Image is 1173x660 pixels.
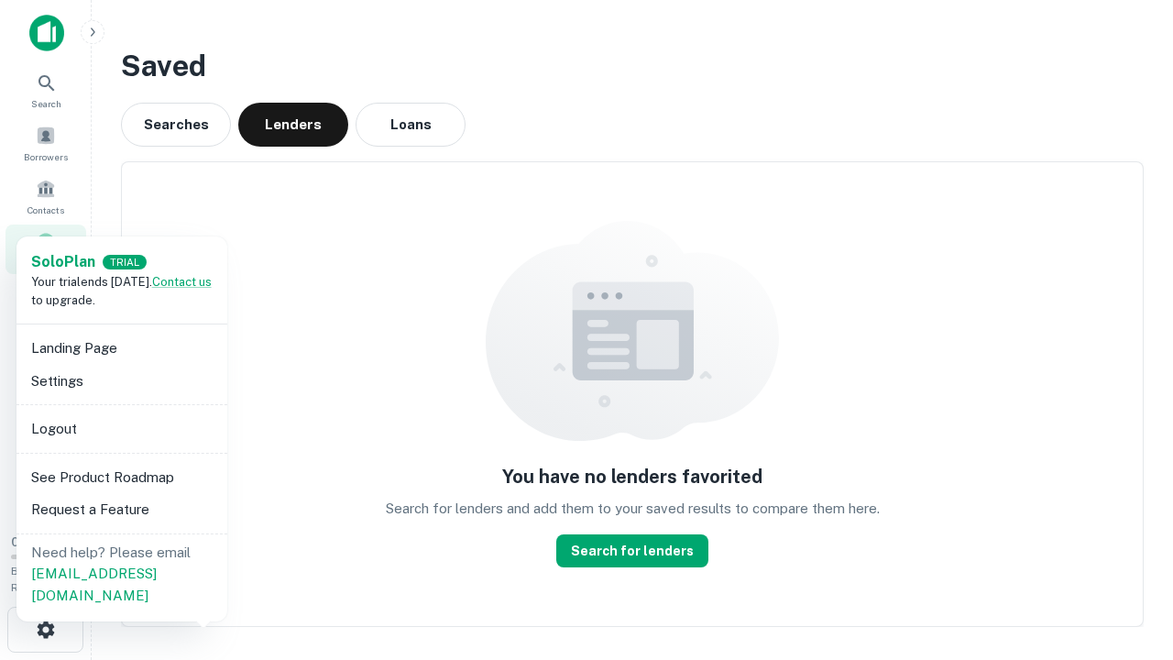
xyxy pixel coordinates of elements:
[24,461,220,494] li: See Product Roadmap
[31,275,212,307] span: Your trial ends [DATE]. to upgrade.
[24,332,220,365] li: Landing Page
[1081,513,1173,601] iframe: Chat Widget
[31,251,95,273] a: SoloPlan
[31,542,213,607] p: Need help? Please email
[24,412,220,445] li: Logout
[31,566,157,603] a: [EMAIL_ADDRESS][DOMAIN_NAME]
[31,253,95,270] strong: Solo Plan
[152,275,212,289] a: Contact us
[24,493,220,526] li: Request a Feature
[24,365,220,398] li: Settings
[103,255,147,270] div: TRIAL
